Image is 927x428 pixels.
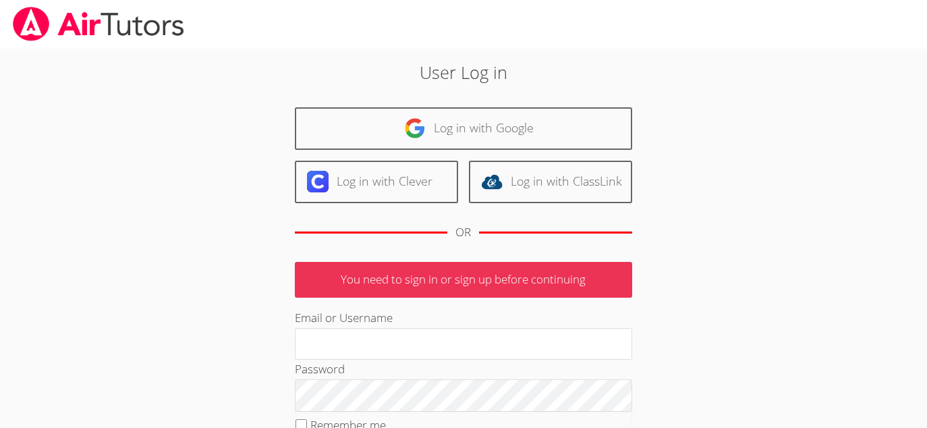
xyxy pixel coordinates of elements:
a: Log in with ClassLink [469,161,632,203]
img: clever-logo-6eab21bc6e7a338710f1a6ff85c0baf02591cd810cc4098c63d3a4b26e2feb20.svg [307,171,329,192]
a: Log in with Clever [295,161,458,203]
div: OR [455,223,471,242]
img: google-logo-50288ca7cdecda66e5e0955fdab243c47b7ad437acaf1139b6f446037453330a.svg [404,117,426,139]
label: Password [295,361,345,377]
label: Email or Username [295,310,393,325]
h2: User Log in [213,59,714,85]
img: classlink-logo-d6bb404cc1216ec64c9a2012d9dc4662098be43eaf13dc465df04b49fa7ab582.svg [481,171,503,192]
a: Log in with Google [295,107,632,150]
img: airtutors_banner-c4298cdbf04f3fff15de1276eac7730deb9818008684d7c2e4769d2f7ddbe033.png [11,7,186,41]
p: You need to sign in or sign up before continuing [295,262,632,298]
